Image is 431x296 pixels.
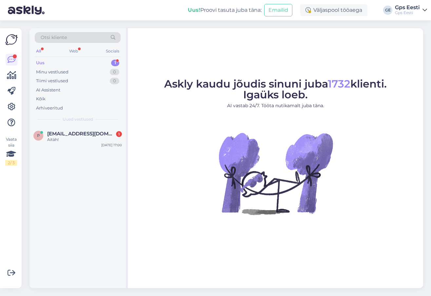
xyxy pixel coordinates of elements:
[111,60,119,66] div: 1
[36,105,63,111] div: Arhiveeritud
[188,7,200,13] b: Uus!
[188,6,262,14] div: Proovi tasuta juba täna:
[110,78,119,84] div: 0
[164,77,387,101] span: Askly kaudu jõudis sinuni juba klienti. Igaüks loeb.
[5,160,17,166] div: 2 / 3
[300,4,367,16] div: Väljaspool tööaega
[116,131,122,137] div: 1
[68,47,79,55] div: Web
[36,87,60,93] div: AI Assistent
[383,6,392,15] div: GE
[5,33,18,46] img: Askly Logo
[395,10,420,15] div: Gps Eesti
[328,77,350,90] span: 1732
[41,34,67,41] span: Otsi kliente
[395,5,420,10] div: Gps Eesti
[217,114,335,232] img: No Chat active
[5,136,17,166] div: Vaata siia
[36,60,45,66] div: Uus
[264,4,292,16] button: Emailid
[110,69,119,75] div: 0
[36,78,68,84] div: Tiimi vestlused
[37,133,40,138] span: P
[63,116,93,122] span: Uued vestlused
[47,137,122,143] div: Aitäh!
[164,102,387,109] p: AI vastab 24/7. Tööta nutikamalt juba täna.
[35,47,42,55] div: All
[47,131,115,137] span: Piia.maidla@gmail.com
[395,5,427,15] a: Gps EestiGps Eesti
[101,143,122,148] div: [DATE] 17:00
[36,96,46,102] div: Kõik
[105,47,121,55] div: Socials
[36,69,69,75] div: Minu vestlused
